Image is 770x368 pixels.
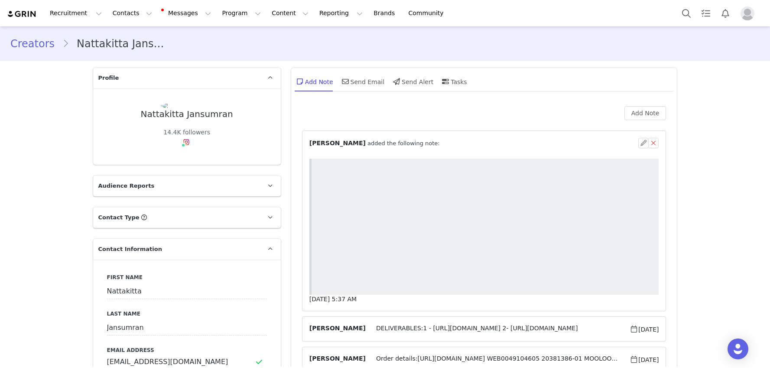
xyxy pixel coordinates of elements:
[368,3,403,23] a: Brands
[309,354,366,365] span: [PERSON_NAME]
[107,3,157,23] button: Contacts
[677,3,696,23] button: Search
[158,3,216,23] button: Messages
[98,213,140,222] span: Contact Type
[741,7,754,20] img: placeholder-profile.jpg
[295,71,333,92] div: Add Note
[735,7,763,20] button: Profile
[309,296,357,303] span: [DATE] 5:37 AM
[630,354,659,365] span: [DATE]
[107,346,267,354] label: Email Address
[161,102,213,109] img: e4715642-56cb-4589-b361-03e39315c638.jpg
[340,71,385,92] div: Send Email
[624,106,666,120] button: Add Note
[440,71,467,92] div: Tasks
[716,3,735,23] button: Notifications
[366,324,630,334] span: DELIVERABLES:1 - [URL][DOMAIN_NAME] 2- [URL][DOMAIN_NAME]
[183,139,190,146] img: instagram.svg
[141,109,233,119] div: Nattakitta Jansumran
[98,245,162,254] span: Contact Information
[107,310,267,318] label: Last Name
[45,3,107,23] button: Recruitment
[314,3,368,23] button: Reporting
[366,354,630,365] span: Order details:[URL][DOMAIN_NAME] WEB0049104605 20381386-01 MOOLOO Mooloola Evie Lulu Tiered Tube ...
[728,339,748,359] div: Open Intercom Messenger
[7,10,37,18] img: grin logo
[309,139,440,148] span: ⁨ ⁩ added the following note:
[163,128,210,137] div: 14.4K followers
[10,36,62,52] a: Creators
[630,324,659,334] span: [DATE]
[309,324,366,334] span: [PERSON_NAME]
[98,74,119,82] span: Profile
[696,3,715,23] a: Tasks
[309,140,366,147] span: [PERSON_NAME]
[217,3,266,23] button: Program
[266,3,314,23] button: Content
[107,274,267,281] label: First Name
[98,182,155,190] span: Audience Reports
[391,71,433,92] div: Send Alert
[403,3,453,23] a: Community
